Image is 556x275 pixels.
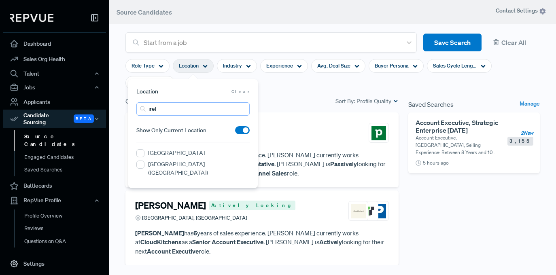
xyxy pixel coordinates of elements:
img: Paychex [371,204,386,218]
button: Clear All [488,34,540,52]
span: Role Type [132,62,155,70]
a: Applicants [3,94,106,110]
p: Account Executive, [GEOGRAPHIC_DATA], Selling Experience: Between 8 Years and 10+ Years, Software... [416,134,499,156]
img: RepVue [10,14,53,22]
span: Industry [223,62,242,70]
img: CloudKitchens [351,204,366,218]
span: Candidates [125,96,158,106]
strong: [PERSON_NAME] [135,229,184,237]
strong: Passively [330,160,357,168]
span: 3,155 [507,137,533,146]
img: Pipedrive [371,126,386,140]
p: has years of sales experience. [PERSON_NAME] currently works at as a . [PERSON_NAME] is looking f... [135,150,389,178]
span: Experience [266,62,293,70]
span: 2 New [521,129,533,137]
a: Sales Org Health [3,51,106,67]
a: Dashboard [3,36,106,51]
span: Profile Quality [357,97,391,106]
span: Buyer Persona [375,62,409,70]
span: Contact Settings [496,6,546,15]
button: RepVue Profile [3,194,106,207]
a: Reviews [14,222,117,235]
img: Trusted Tech Team [361,204,376,218]
span: Beta [74,114,94,123]
label: [GEOGRAPHIC_DATA] ([GEOGRAPHIC_DATA]) [148,160,250,177]
strong: Senior Account Executive [192,238,263,246]
button: Candidate Sourcing Beta [3,110,106,128]
a: Settings [3,256,106,271]
strong: Actively [319,238,342,246]
span: [GEOGRAPHIC_DATA], [GEOGRAPHIC_DATA] [142,214,247,222]
a: Manage [520,99,540,109]
a: Saved Searches [14,163,117,176]
h4: [PERSON_NAME] [135,200,206,211]
a: Questions on Q&A [14,235,117,248]
label: [GEOGRAPHIC_DATA] [148,149,205,157]
strong: 6 [193,229,197,237]
strong: CloudKitchens [140,238,182,246]
a: Source Candidates [14,130,117,151]
span: Location [136,87,158,96]
p: has years of sales experience. [PERSON_NAME] currently works at as a . [PERSON_NAME] is looking f... [135,228,389,256]
h6: Account Executive, Strategic Enterprise [DATE] [416,119,507,134]
span: Actively Looking [209,201,295,210]
a: Engaged Candidates [14,151,117,164]
span: Clear [231,89,250,95]
span: Saved Searches [408,99,454,109]
span: 5 hours ago [423,159,449,167]
a: Profile Overview [14,209,117,222]
span: Show Only Current Location [136,126,206,135]
div: Candidate Sourcing [3,110,106,128]
strong: Account Executive [147,247,199,255]
a: Battlecards [3,178,106,194]
input: Search locations [136,102,250,116]
span: Sales Cycle Length [433,62,477,70]
span: Source Candidates [117,8,172,16]
button: Jobs [3,80,106,94]
span: Location [179,62,199,70]
span: Avg. Deal Size [317,62,350,70]
button: Talent [3,67,106,80]
button: Save Search [423,34,482,52]
div: Sort By: [335,97,399,106]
